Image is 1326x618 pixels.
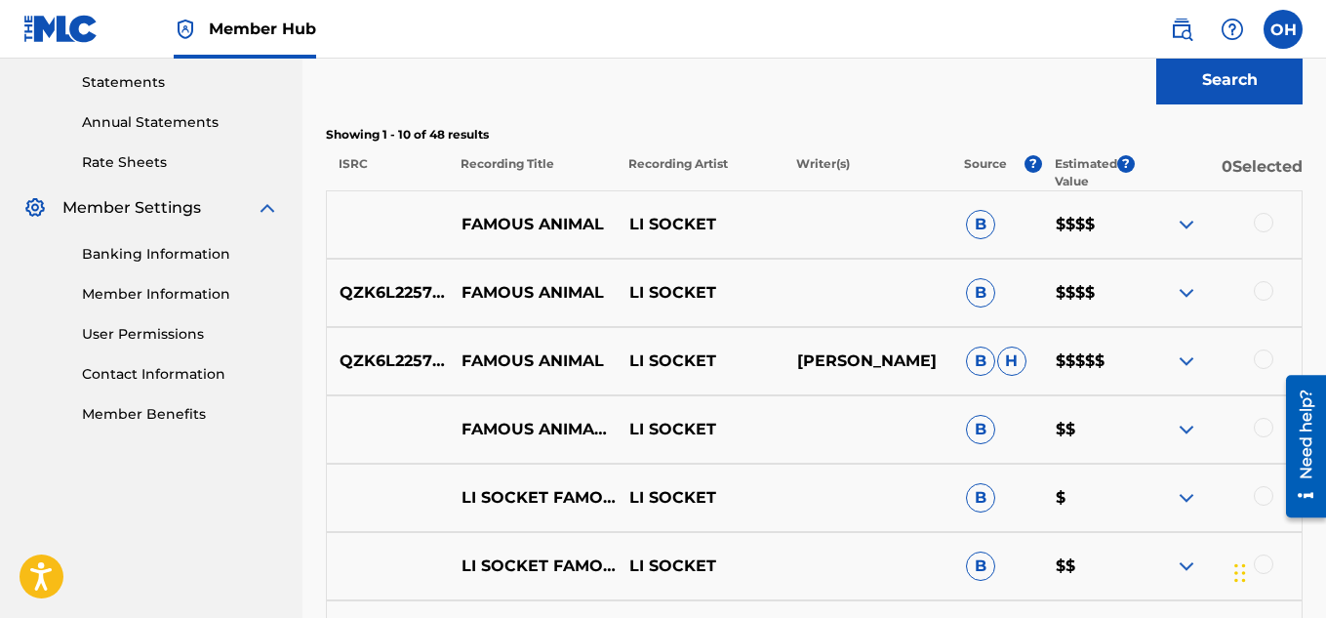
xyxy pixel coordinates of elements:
a: Statements [82,72,279,93]
div: Help [1213,10,1252,49]
p: ISRC [326,155,447,190]
img: expand [1175,418,1198,441]
p: Writer(s) [784,155,951,190]
span: B [966,552,995,581]
p: $$ [1043,555,1134,578]
img: help [1221,18,1244,41]
img: expand [1175,350,1198,373]
iframe: Chat Widget [1228,524,1326,618]
a: Rate Sheets [82,152,279,173]
a: Contact Information [82,364,279,385]
p: $$$$ [1043,213,1134,236]
p: LI SOCKET [617,213,784,236]
span: B [966,210,995,239]
p: LI SOCKET FAMOUS ANIMAL OFFICIALAUDIO [449,486,617,510]
span: Member Hub [209,18,316,40]
p: [PERSON_NAME] [784,350,952,373]
img: expand [1175,555,1198,578]
div: User Menu [1264,10,1303,49]
p: $$$$ [1043,281,1134,305]
img: MLC Logo [23,15,99,43]
p: $$$$$ [1043,350,1134,373]
img: expand [1175,213,1198,236]
a: Public Search [1162,10,1201,49]
span: B [966,347,995,376]
p: Showing 1 - 10 of 48 results [326,126,1303,144]
p: FAMOUS ANIMAL [449,281,617,305]
p: QZK6L2257312 [327,350,449,373]
span: B [966,278,995,308]
a: User Permissions [82,324,279,345]
a: Member Benefits [82,404,279,425]
img: expand [256,196,279,220]
a: Banking Information [82,244,279,265]
a: Member Information [82,284,279,305]
p: Estimated Value [1055,155,1117,190]
p: Recording Title [447,155,615,190]
span: B [966,415,995,444]
p: Recording Artist [616,155,784,190]
p: LI SOCKET [617,281,784,305]
p: FAMOUS ANIMAL [449,350,617,373]
button: Search [1156,56,1303,104]
img: Top Rightsholder [174,18,197,41]
a: Annual Statements [82,112,279,133]
p: LI SOCKET [617,555,784,578]
p: FAMOUS ANIMAL 2 [449,418,617,441]
span: ? [1117,155,1135,173]
img: expand [1175,486,1198,510]
p: $ [1043,486,1134,510]
p: Source [964,155,1007,190]
span: ? [1025,155,1042,173]
p: LI SOCKET [617,486,784,510]
img: search [1170,18,1193,41]
div: Drag [1234,544,1246,602]
p: LI SOCKET [617,350,784,373]
span: Member Settings [62,196,201,220]
iframe: Resource Center [1271,368,1326,525]
p: $$ [1043,418,1134,441]
img: expand [1175,281,1198,305]
span: B [966,483,995,513]
span: H [997,347,1026,376]
p: 0 Selected [1135,155,1303,190]
p: QZK6L2257312 [327,281,449,305]
p: FAMOUS ANIMAL [449,213,617,236]
p: LI SOCKET [617,418,784,441]
img: Member Settings [23,196,47,220]
p: LI SOCKET FAMOUS ANIMAL OFFICIALAUDIO TRENDING [449,555,617,578]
